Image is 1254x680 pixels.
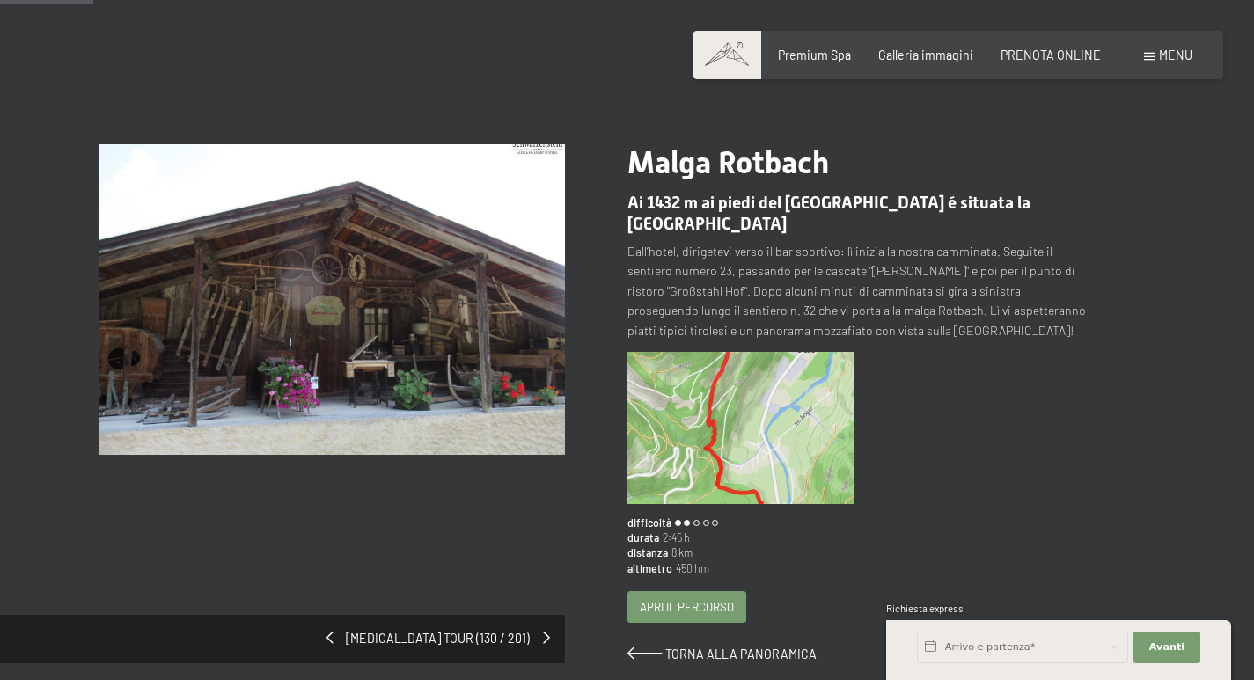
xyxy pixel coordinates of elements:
[627,242,1094,341] p: Dall’hotel, dirigetevi verso il bar sportivo: lì inizia la nostra camminata. Seguite il sentiero ...
[627,545,668,560] span: distanza
[334,630,542,647] span: [MEDICAL_DATA] tour (130 / 201)
[659,530,690,545] span: 2:45 h
[627,193,1030,233] span: Ai 1432 m ai piedi del [GEOGRAPHIC_DATA] é situata la [GEOGRAPHIC_DATA]
[1001,48,1101,62] a: PRENOTA ONLINE
[878,48,973,62] a: Galleria immagini
[627,647,817,662] a: Torna alla panoramica
[672,561,709,576] span: 450 hm
[627,561,672,576] span: altimetro
[627,144,829,180] span: Malga Rotbach
[886,603,964,614] span: Richiesta express
[1159,48,1192,62] span: Menu
[665,647,817,662] span: Torna alla panoramica
[627,530,659,545] span: durata
[627,515,671,530] span: difficoltà
[99,144,565,455] img: Malga Rotbach
[640,599,734,615] span: Apri il percorso
[1133,632,1200,663] button: Avanti
[668,545,693,560] span: 8 km
[1149,640,1184,654] span: Avanti
[627,352,855,503] img: Malga Rotbach
[778,48,851,62] a: Premium Spa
